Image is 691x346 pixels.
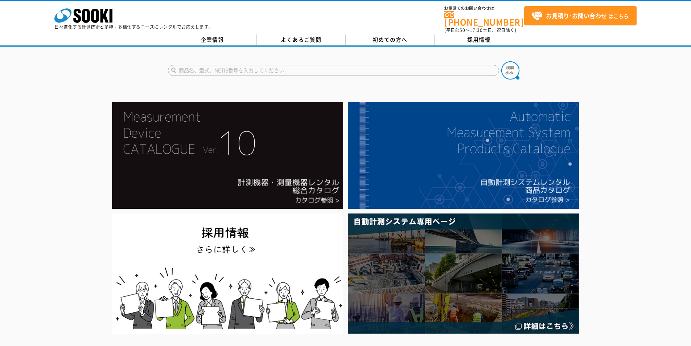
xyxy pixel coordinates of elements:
[168,34,257,45] a: 企業情報
[112,102,343,209] img: Catalog Ver10
[455,27,465,33] span: 8:50
[444,11,524,26] a: [PHONE_NUMBER]
[470,27,483,33] span: 17:30
[546,11,607,20] strong: お見積り･お問い合わせ
[373,36,407,44] span: 初めての方へ
[444,27,516,33] span: (平日 ～ 土日、祝日除く)
[348,102,579,209] img: 自動計測システムカタログ
[501,61,519,80] img: btn_search.png
[257,34,346,45] a: よくあるご質問
[346,34,435,45] a: 初めての方へ
[531,11,629,21] span: はこちら
[348,213,579,334] img: 自動計測システム専用ページ
[168,65,499,76] input: 商品名、型式、NETIS番号を入力してください
[435,34,523,45] a: 採用情報
[112,213,343,334] img: SOOKI recruit
[54,25,213,29] p: 日々進化する計測技術と多種・多様化するニーズにレンタルでお応えします。
[524,6,637,25] a: お見積り･お問い合わせはこちら
[444,6,524,11] span: お電話でのお問い合わせは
